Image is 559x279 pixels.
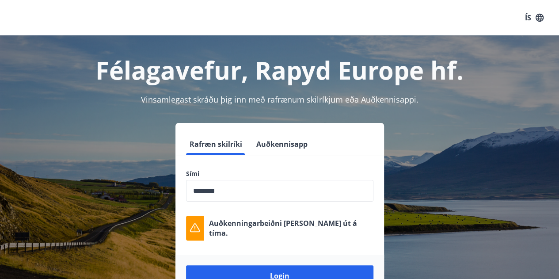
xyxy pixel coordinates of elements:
[11,53,548,87] h1: Félagavefur, Rapyd Europe hf.
[520,10,548,26] button: ÍS
[186,134,246,155] button: Rafræn skilríki
[209,218,373,238] p: Auðkenningarbeiðni [PERSON_NAME] út á tíma.
[253,134,311,155] button: Auðkennisapp
[141,94,418,105] span: Vinsamlegast skráðu þig inn með rafrænum skilríkjum eða Auðkennisappi.
[186,169,373,178] label: Sími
